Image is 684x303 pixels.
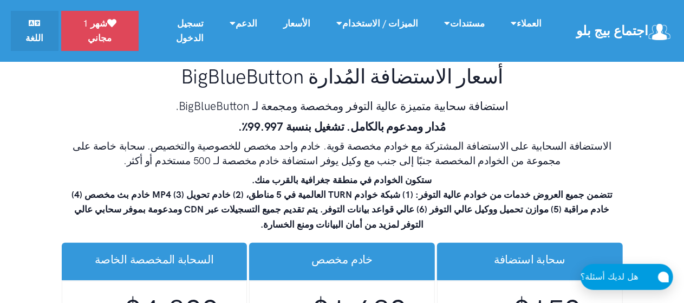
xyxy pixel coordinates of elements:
[71,63,613,89] h1: أسعار الاستضافة المُدارة BigBlueButton
[11,11,58,51] a: اللغة
[139,12,217,50] a: تسجيل الدخول
[217,12,271,35] a: الدعم
[71,98,613,114] h3: استضافة سحابية متميزة عالية التوفر ومخصصة ومجمعة لـ BigBlueButton.
[446,252,614,267] h3: سحابة استضافة
[498,12,555,35] a: العملاء
[71,175,613,230] strong: ستكون الخوادم في منطقة جغرافية بالقرب منك. تتضمن جميع العروض خدمات من خوادم عالية التوفر: (1) شبك...
[70,252,239,267] h3: السحابة المخصصة الخاصة
[238,120,446,133] strong: مُدار ومدعوم بالكامل. تشغيل بنسبة 99.997٪.
[577,20,673,43] a: اجتماع بيج بلو
[649,24,670,40] img: شعار
[324,12,432,35] a: الميزات / الاستخدام
[258,252,426,267] h3: خادم مخصص
[432,12,498,35] a: مستندات
[271,12,324,35] a: الأسعار
[71,139,613,169] h4: الاستضافة السحابية على الاستضافة المشتركة مع خوادم مخصصة قوية. خادم واحد مخصص للخصوصية والتخصيص. ...
[581,270,649,284] div: هل لديك أسئلة؟
[61,11,139,51] a: شهر 1 مجاني
[581,264,673,290] button: هل لديك أسئلة؟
